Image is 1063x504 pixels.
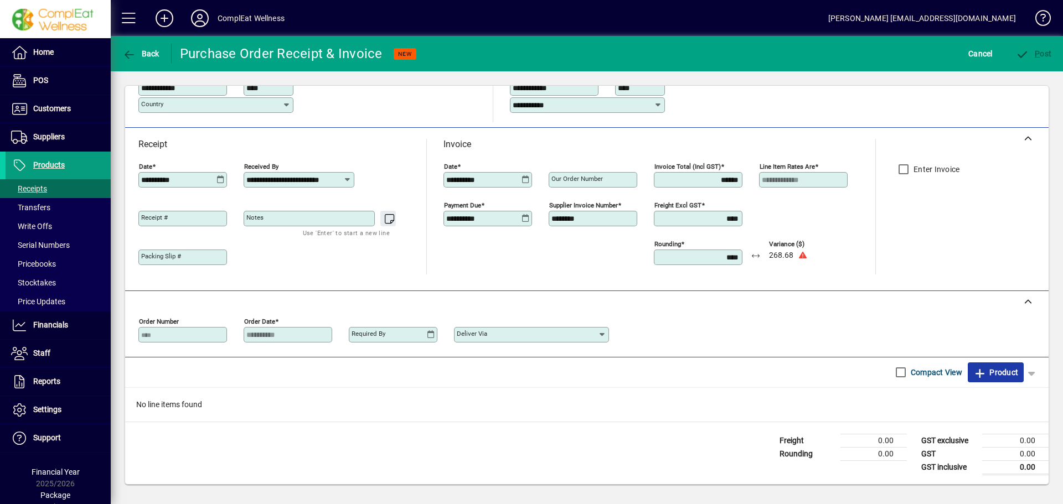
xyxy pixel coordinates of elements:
[125,388,1049,422] div: No line items found
[147,8,182,28] button: Add
[968,362,1024,382] button: Product
[33,320,68,329] span: Financials
[982,460,1049,474] td: 0.00
[457,330,487,337] mat-label: Deliver via
[11,278,56,287] span: Stocktakes
[840,447,907,460] td: 0.00
[244,163,278,170] mat-label: Received by
[774,434,840,447] td: Freight
[916,460,982,474] td: GST inclusive
[1035,49,1040,58] span: P
[6,198,111,217] a: Transfers
[6,273,111,292] a: Stocktakes
[11,259,56,268] span: Pricebooks
[180,45,383,63] div: Purchase Order Receipt & Invoice
[11,203,50,212] span: Transfers
[139,318,179,325] mat-label: Order number
[760,163,815,170] mat-label: Line item rates are
[968,45,993,63] span: Cancel
[141,100,163,108] mat-label: Country
[774,447,840,460] td: Rounding
[33,104,71,113] span: Customers
[6,396,111,424] a: Settings
[398,50,412,58] span: NEW
[141,252,181,260] mat-label: Packing Slip #
[909,367,962,378] label: Compact View
[654,163,721,170] mat-label: Invoice Total (incl GST)
[6,311,111,339] a: Financials
[769,251,793,260] span: 268.68
[33,48,54,56] span: Home
[6,123,111,151] a: Suppliers
[33,76,48,85] span: POS
[966,44,995,64] button: Cancel
[244,318,275,325] mat-label: Order date
[6,340,111,367] a: Staff
[973,363,1018,381] span: Product
[6,368,111,396] a: Reports
[444,201,481,209] mat-label: Payment due
[122,49,159,58] span: Back
[6,179,111,198] a: Receipts
[40,491,70,500] span: Package
[1013,44,1055,64] button: Post
[840,434,907,447] td: 0.00
[6,67,111,95] a: POS
[32,467,80,476] span: Financial Year
[916,447,982,460] td: GST
[182,8,218,28] button: Profile
[33,377,60,386] span: Reports
[33,132,65,141] span: Suppliers
[120,44,162,64] button: Back
[551,175,603,183] mat-label: Our order number
[246,214,264,221] mat-label: Notes
[6,217,111,236] a: Write Offs
[11,222,52,231] span: Write Offs
[111,44,172,64] app-page-header-button: Back
[141,214,168,221] mat-label: Receipt #
[33,405,61,414] span: Settings
[1027,2,1049,38] a: Knowledge Base
[982,447,1049,460] td: 0.00
[218,9,285,27] div: ComplEat Wellness
[654,201,701,209] mat-label: Freight excl GST
[549,201,618,209] mat-label: Supplier invoice number
[828,9,1016,27] div: [PERSON_NAME] [EMAIL_ADDRESS][DOMAIN_NAME]
[139,163,152,170] mat-label: Date
[6,236,111,254] a: Serial Numbers
[6,254,111,273] a: Pricebooks
[982,434,1049,447] td: 0.00
[444,163,457,170] mat-label: Date
[6,292,111,311] a: Price Updates
[303,226,390,239] mat-hint: Use 'Enter' to start a new line
[33,349,50,357] span: Staff
[1016,49,1052,58] span: ost
[654,240,681,248] mat-label: Rounding
[911,164,959,175] label: Enter Invoice
[6,39,111,66] a: Home
[352,330,385,337] mat-label: Required by
[33,160,65,169] span: Products
[11,184,47,193] span: Receipts
[6,424,111,452] a: Support
[6,95,111,123] a: Customers
[33,433,61,442] span: Support
[916,434,982,447] td: GST exclusive
[11,241,70,250] span: Serial Numbers
[11,297,65,306] span: Price Updates
[769,241,835,248] span: Variance ($)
